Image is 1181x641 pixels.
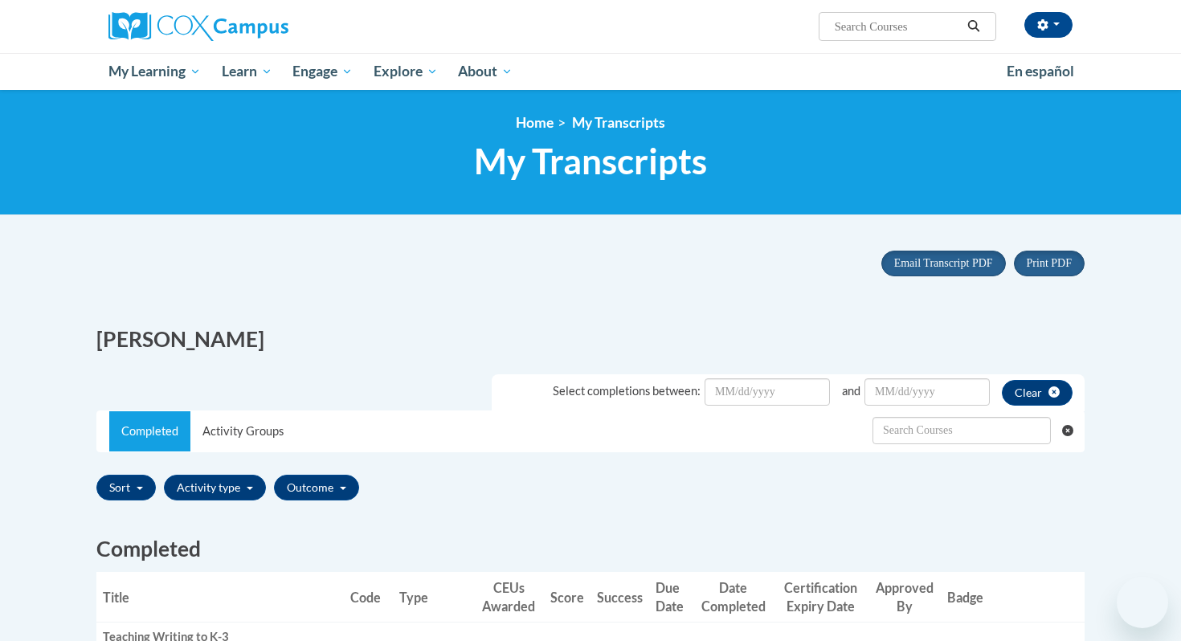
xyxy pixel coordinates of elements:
a: En español [996,55,1085,88]
span: Learn [222,62,272,81]
a: Engage [282,53,363,90]
span: Explore [374,62,438,81]
button: Email Transcript PDF [881,251,1006,276]
a: About [448,53,524,90]
a: Learn [211,53,283,90]
button: clear [1002,380,1073,406]
span: Select completions between: [553,384,701,398]
th: Date Completed [693,572,774,623]
img: Cox Campus [108,12,288,41]
button: Clear searching [1062,411,1084,450]
input: Search Courses [833,17,962,36]
input: Search Withdrawn Transcripts [872,417,1051,444]
th: Approved By [868,572,941,623]
th: Badge [941,572,990,623]
span: En español [1007,63,1074,80]
span: Email Transcript PDF [894,257,993,269]
a: My Learning [98,53,211,90]
button: Account Settings [1024,12,1073,38]
input: Date Input [864,378,990,406]
a: Activity Groups [190,411,296,451]
h2: [PERSON_NAME] [96,325,578,354]
span: My Transcripts [474,140,707,182]
span: Engage [292,62,353,81]
a: Completed [109,411,190,451]
button: Sort [96,475,156,500]
a: Home [516,114,554,131]
iframe: Button to launch messaging window [1117,577,1168,628]
span: About [458,62,513,81]
th: Score [544,572,590,623]
th: Actions [990,572,1085,623]
span: Print PDF [1027,257,1072,269]
button: Search [962,17,986,36]
th: Certification Expiry Date [774,572,868,623]
input: Date Input [705,378,830,406]
th: Title [96,572,344,623]
span: My Transcripts [572,114,665,131]
th: Code [344,572,392,623]
span: My Learning [108,62,201,81]
h2: Completed [96,534,1085,564]
th: Type [393,572,474,623]
button: Print PDF [1014,251,1085,276]
button: Activity type [164,475,266,500]
th: Due Date [649,572,693,623]
a: Explore [363,53,448,90]
div: Main menu [84,53,1097,90]
th: CEUs Awarded [474,572,544,623]
span: and [842,384,860,398]
th: Success [590,572,649,623]
a: Cox Campus [108,12,414,41]
button: Outcome [274,475,359,500]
